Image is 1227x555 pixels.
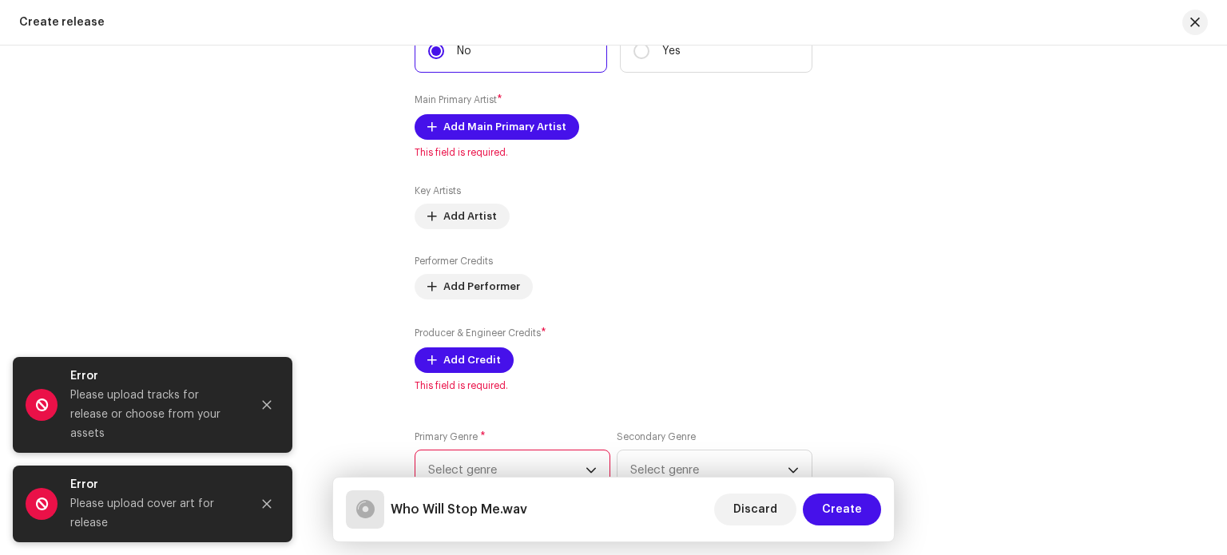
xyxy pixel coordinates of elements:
[415,255,493,268] label: Performer Credits
[70,367,238,386] div: Error
[251,389,283,421] button: Close
[415,184,461,197] label: Key Artists
[415,430,486,443] label: Primary Genre
[415,347,514,373] button: Add Credit
[443,200,497,232] span: Add Artist
[415,204,510,229] button: Add Artist
[443,111,566,143] span: Add Main Primary Artist
[586,450,597,490] div: dropdown trigger
[415,95,497,105] small: Main Primary Artist
[803,494,881,525] button: Create
[70,386,238,443] div: Please upload tracks for release or choose from your assets
[415,379,812,392] span: This field is required.
[617,430,696,443] label: Secondary Genre
[70,494,238,533] div: Please upload cover art for release
[443,271,520,303] span: Add Performer
[630,450,788,490] span: Select genre
[714,494,796,525] button: Discard
[428,450,586,490] span: Select genre
[662,43,681,60] p: Yes
[443,344,501,376] span: Add Credit
[251,488,283,520] button: Close
[415,114,579,140] button: Add Main Primary Artist
[415,274,533,299] button: Add Performer
[415,146,812,159] span: This field is required.
[457,43,471,60] p: No
[415,328,541,338] small: Producer & Engineer Credits
[788,450,799,490] div: dropdown trigger
[391,500,527,519] h5: Who Will Stop Me.wav
[733,494,777,525] span: Discard
[70,475,238,494] div: Error
[822,494,862,525] span: Create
